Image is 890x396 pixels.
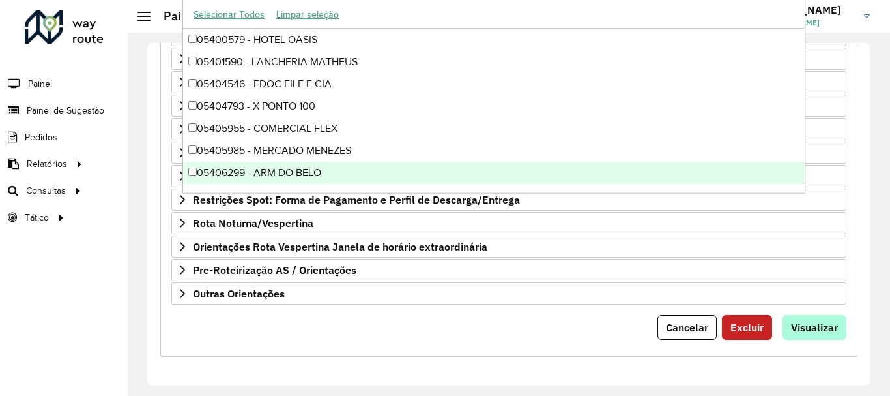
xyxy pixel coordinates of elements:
a: Orientações Rota Vespertina Janela de horário extraordinária [171,236,846,258]
a: Cliente para Recarga [171,71,846,93]
button: Cancelar [657,315,717,340]
button: Limpar seleção [270,5,345,25]
span: Pedidos [25,130,57,144]
span: Painel [28,77,52,91]
span: Visualizar [791,321,838,334]
a: Restrições Spot: Forma de Pagamento e Perfil de Descarga/Entrega [171,189,846,211]
a: Preservar Cliente - Devem ficar no buffer, não roteirizar [171,48,846,70]
a: Restrições FF: ACT [171,165,846,187]
span: Tático [25,211,49,224]
span: Restrições Spot: Forma de Pagamento e Perfil de Descarga/Entrega [193,194,520,205]
div: 05406299 - ARM DO BELO [183,162,805,184]
span: Outras Orientações [193,288,285,299]
div: 05405955 - COMERCIAL FLEX [183,117,805,140]
button: Excluir [722,315,772,340]
h3: [PERSON_NAME] [756,4,854,16]
span: Orientações Rota Vespertina Janela de horário extraordinária [193,241,487,252]
a: Cliente Retira [171,118,846,140]
span: Relatórios [27,157,67,171]
a: Pre-Roteirização AS / Orientações [171,259,846,281]
a: Mapas Sugeridos: Placa-Cliente [171,142,846,164]
span: Painel de Sugestão [27,104,104,117]
span: Cancelar [666,321,708,334]
div: 05400579 - HOTEL OASIS [183,29,805,51]
a: Outras Orientações [171,282,846,305]
h2: Painel de Sugestão - Editar registro [151,9,356,23]
div: 05406343 - SUPER BRISK [183,184,805,206]
span: [PERSON_NAME] [756,17,854,29]
span: Excluir [730,321,764,334]
div: 05404793 - X PONTO 100 [183,95,805,117]
span: Consultas [26,184,66,198]
div: 05404546 - FDOC FILE E CIA [183,73,805,95]
div: 05405985 - MERCADO MENEZES [183,140,805,162]
button: Visualizar [782,315,846,340]
span: Pre-Roteirização AS / Orientações [193,265,356,275]
a: Cliente para Multi-CDD/Internalização [171,95,846,117]
span: Rota Noturna/Vespertina [193,218,313,228]
a: Rota Noturna/Vespertina [171,212,846,234]
div: 05401590 - LANCHERIA MATHEUS [183,51,805,73]
button: Selecionar Todos [188,5,270,25]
